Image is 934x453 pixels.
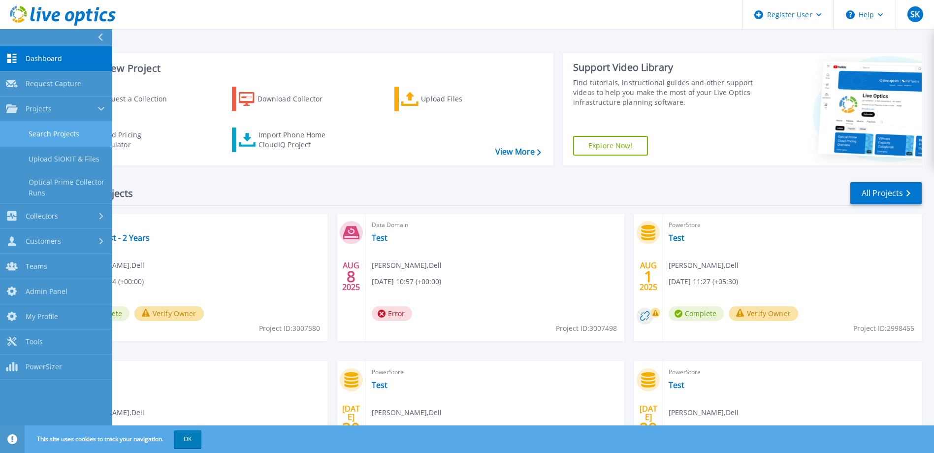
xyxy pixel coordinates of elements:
span: [DATE] 11:27 (+05:30) [669,276,738,287]
span: [DATE] 10:57 (+00:00) [372,276,441,287]
div: [DATE] 2025 [342,406,360,442]
span: Customers [26,237,61,246]
span: [PERSON_NAME] , Dell [372,407,442,418]
a: Upload Files [394,87,504,111]
span: 8 [347,272,355,281]
span: SK [910,10,920,18]
span: PowerStore [74,367,322,378]
span: Project ID: 3007498 [556,323,617,334]
a: View More [495,147,541,157]
span: PowerStore [372,367,619,378]
a: Request a Collection [70,87,180,111]
a: Test [372,380,387,390]
span: Projects [26,104,52,113]
span: [PERSON_NAME] , Dell [372,260,442,271]
a: Cloud Pricing Calculator [70,128,180,152]
a: All Projects [850,182,922,204]
span: This site uses cookies to track your navigation. [27,430,201,448]
span: Complete [669,306,724,321]
a: Download Collector [232,87,342,111]
span: PowerStore [669,367,916,378]
span: Error [372,306,412,321]
button: Verify Owner [134,306,204,321]
span: Project ID: 3007580 [259,323,320,334]
div: AUG 2025 [639,259,658,294]
span: [PERSON_NAME] , Dell [669,260,739,271]
a: Explore Now! [573,136,648,156]
span: Admin Panel [26,287,67,296]
span: 1 [644,272,653,281]
span: [DATE] 11:17 (+05:30) [669,423,738,434]
span: Data Domain [74,220,322,230]
span: 29 [640,424,657,432]
span: Project ID: 2998455 [853,323,914,334]
a: Test [669,233,684,243]
span: Request Capture [26,79,81,88]
h3: Start a New Project [70,63,541,74]
a: Test [372,233,387,243]
div: Support Video Library [573,61,756,74]
span: PowerStore [669,220,916,230]
div: [DATE] 2025 [639,406,658,442]
div: Find tutorials, instructional guides and other support videos to help you make the most of your L... [573,78,756,107]
div: Import Phone Home CloudIQ Project [258,130,335,150]
div: Request a Collection [98,89,177,109]
button: OK [174,430,201,448]
span: PowerSizer [26,362,62,371]
span: My Profile [26,312,58,321]
a: Test [669,380,684,390]
div: Upload Files [421,89,500,109]
span: Collectors [26,212,58,221]
span: [PERSON_NAME] , Dell [669,407,739,418]
div: Download Collector [258,89,336,109]
span: 30 [342,424,360,432]
span: Data Domain [372,220,619,230]
div: AUG 2025 [342,259,360,294]
span: [DATE] 11:19 (+05:30) [372,423,441,434]
span: Tools [26,337,43,346]
span: Dashboard [26,54,62,63]
span: Teams [26,262,47,271]
button: Verify Owner [729,306,798,321]
div: Cloud Pricing Calculator [97,130,175,150]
